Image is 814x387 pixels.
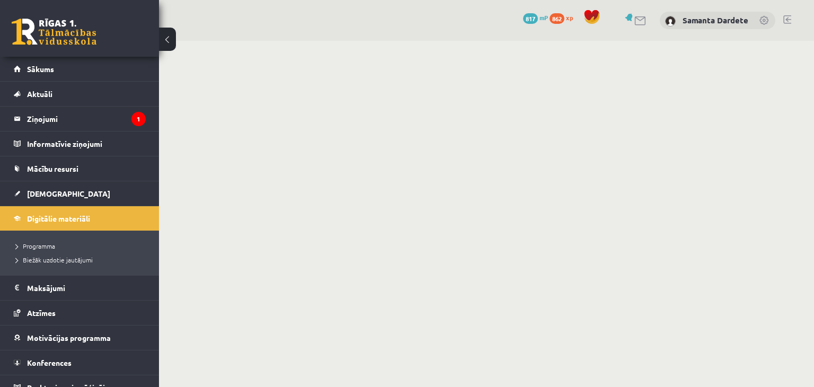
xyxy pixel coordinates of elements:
[27,131,146,156] legend: Informatīvie ziņojumi
[523,13,538,24] span: 817
[27,214,90,223] span: Digitālie materiāli
[27,189,110,198] span: [DEMOGRAPHIC_DATA]
[566,13,573,22] span: xp
[14,326,146,350] a: Motivācijas programma
[550,13,564,24] span: 862
[27,276,146,300] legend: Maksājumi
[16,241,148,251] a: Programma
[131,112,146,126] i: 1
[665,16,676,27] img: Samanta Dardete
[27,333,111,342] span: Motivācijas programma
[16,256,93,264] span: Biežāk uzdotie jautājumi
[14,276,146,300] a: Maksājumi
[523,13,548,22] a: 817 mP
[14,107,146,131] a: Ziņojumi1
[539,13,548,22] span: mP
[14,181,146,206] a: [DEMOGRAPHIC_DATA]
[27,308,56,318] span: Atzīmes
[27,64,54,74] span: Sākums
[27,164,78,173] span: Mācību resursi
[14,131,146,156] a: Informatīvie ziņojumi
[27,358,72,367] span: Konferences
[683,15,748,25] a: Samanta Dardete
[14,156,146,181] a: Mācību resursi
[14,206,146,231] a: Digitālie materiāli
[14,301,146,325] a: Atzīmes
[14,82,146,106] a: Aktuāli
[14,350,146,375] a: Konferences
[12,19,96,45] a: Rīgas 1. Tālmācības vidusskola
[16,242,55,250] span: Programma
[27,107,146,131] legend: Ziņojumi
[14,57,146,81] a: Sākums
[550,13,578,22] a: 862 xp
[16,255,148,265] a: Biežāk uzdotie jautājumi
[27,89,52,99] span: Aktuāli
